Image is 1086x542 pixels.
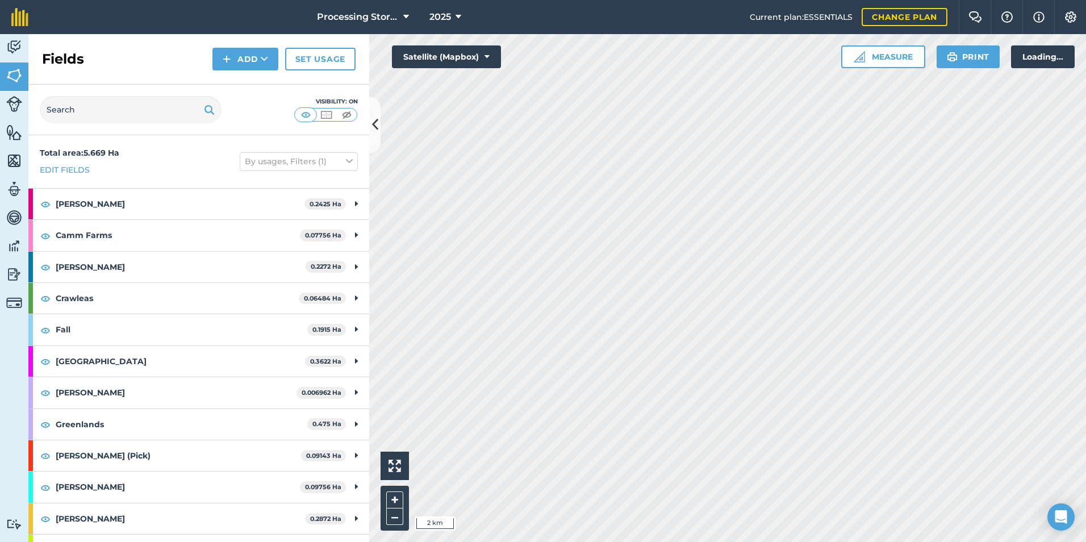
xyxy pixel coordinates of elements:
[305,483,341,491] strong: 0.09756 Ha
[1064,11,1077,23] img: A cog icon
[750,11,853,23] span: Current plan : ESSENTIALS
[56,189,304,219] strong: [PERSON_NAME]
[6,152,22,169] img: svg+xml;base64,PHN2ZyB4bWxucz0iaHR0cDovL3d3dy53My5vcmcvMjAwMC9zdmciIHdpZHRoPSI1NiIgaGVpZ2h0PSI2MC...
[40,291,51,305] img: svg+xml;base64,PHN2ZyB4bWxucz0iaHR0cDovL3d3dy53My5vcmcvMjAwMC9zdmciIHdpZHRoPSIxOCIgaGVpZ2h0PSIyNC...
[40,260,51,274] img: svg+xml;base64,PHN2ZyB4bWxucz0iaHR0cDovL3d3dy53My5vcmcvMjAwMC9zdmciIHdpZHRoPSIxOCIgaGVpZ2h0PSIyNC...
[310,200,341,208] strong: 0.2425 Ha
[56,409,307,440] strong: Greenlands
[40,481,51,494] img: svg+xml;base64,PHN2ZyB4bWxucz0iaHR0cDovL3d3dy53My5vcmcvMjAwMC9zdmciIHdpZHRoPSIxOCIgaGVpZ2h0PSIyNC...
[56,377,296,408] strong: [PERSON_NAME]
[40,449,51,462] img: svg+xml;base64,PHN2ZyB4bWxucz0iaHR0cDovL3d3dy53My5vcmcvMjAwMC9zdmciIHdpZHRoPSIxOCIgaGVpZ2h0PSIyNC...
[56,472,300,502] strong: [PERSON_NAME]
[429,10,451,24] span: 2025
[223,52,231,66] img: svg+xml;base64,PHN2ZyB4bWxucz0iaHR0cDovL3d3dy53My5vcmcvMjAwMC9zdmciIHdpZHRoPSIxNCIgaGVpZ2h0PSIyNC...
[6,67,22,84] img: svg+xml;base64,PHN2ZyB4bWxucz0iaHR0cDovL3d3dy53My5vcmcvMjAwMC9zdmciIHdpZHRoPSI1NiIgaGVpZ2h0PSI2MC...
[968,11,982,23] img: Two speech bubbles overlapping with the left bubble in the forefront
[386,508,403,525] button: –
[6,39,22,56] img: svg+xml;base64,PD94bWwgdmVyc2lvbj0iMS4wIiBlbmNvZGluZz0idXRmLTgiPz4KPCEtLSBHZW5lcmF0b3I6IEFkb2JlIE...
[28,377,369,408] div: [PERSON_NAME]0.006962 Ha
[302,389,341,397] strong: 0.006962 Ha
[310,515,341,523] strong: 0.2872 Ha
[937,45,1000,68] button: Print
[28,283,369,314] div: Crawleas0.06484 Ha
[28,314,369,345] div: Fall0.1915 Ha
[6,237,22,255] img: svg+xml;base64,PD94bWwgdmVyc2lvbj0iMS4wIiBlbmNvZGluZz0idXRmLTgiPz4KPCEtLSBHZW5lcmF0b3I6IEFkb2JlIE...
[11,8,28,26] img: fieldmargin Logo
[40,323,51,337] img: svg+xml;base64,PHN2ZyB4bWxucz0iaHR0cDovL3d3dy53My5vcmcvMjAwMC9zdmciIHdpZHRoPSIxOCIgaGVpZ2h0PSIyNC...
[312,420,341,428] strong: 0.475 Ha
[28,252,369,282] div: [PERSON_NAME]0.2272 Ha
[6,266,22,283] img: svg+xml;base64,PD94bWwgdmVyc2lvbj0iMS4wIiBlbmNvZGluZz0idXRmLTgiPz4KPCEtLSBHZW5lcmF0b3I6IEFkb2JlIE...
[56,503,305,534] strong: [PERSON_NAME]
[28,409,369,440] div: Greenlands0.475 Ha
[40,418,51,431] img: svg+xml;base64,PHN2ZyB4bWxucz0iaHR0cDovL3d3dy53My5vcmcvMjAwMC9zdmciIHdpZHRoPSIxOCIgaGVpZ2h0PSIyNC...
[40,386,51,399] img: svg+xml;base64,PHN2ZyB4bWxucz0iaHR0cDovL3d3dy53My5vcmcvMjAwMC9zdmciIHdpZHRoPSIxOCIgaGVpZ2h0PSIyNC...
[40,164,90,176] a: Edit fields
[56,314,307,345] strong: Fall
[56,440,301,471] strong: [PERSON_NAME] (Pick)
[317,10,399,24] span: Processing Stores
[340,109,354,120] img: svg+xml;base64,PHN2ZyB4bWxucz0iaHR0cDovL3d3dy53My5vcmcvMjAwMC9zdmciIHdpZHRoPSI1MCIgaGVpZ2h0PSI0MC...
[294,97,358,106] div: Visibility: On
[240,152,358,170] button: By usages, Filters (1)
[311,262,341,270] strong: 0.2272 Ha
[947,50,958,64] img: svg+xml;base64,PHN2ZyB4bWxucz0iaHR0cDovL3d3dy53My5vcmcvMjAwMC9zdmciIHdpZHRoPSIxOSIgaGVpZ2h0PSIyNC...
[392,45,501,68] button: Satellite (Mapbox)
[28,189,369,219] div: [PERSON_NAME]0.2425 Ha
[40,197,51,211] img: svg+xml;base64,PHN2ZyB4bWxucz0iaHR0cDovL3d3dy53My5vcmcvMjAwMC9zdmciIHdpZHRoPSIxOCIgaGVpZ2h0PSIyNC...
[1011,45,1075,68] div: Loading...
[1000,11,1014,23] img: A question mark icon
[312,326,341,333] strong: 0.1915 Ha
[42,50,84,68] h2: Fields
[1033,10,1045,24] img: svg+xml;base64,PHN2ZyB4bWxucz0iaHR0cDovL3d3dy53My5vcmcvMjAwMC9zdmciIHdpZHRoPSIxNyIgaGVpZ2h0PSIxNy...
[1047,503,1075,531] div: Open Intercom Messenger
[40,148,119,158] strong: Total area : 5.669 Ha
[56,283,299,314] strong: Crawleas
[40,512,51,526] img: svg+xml;base64,PHN2ZyB4bWxucz0iaHR0cDovL3d3dy53My5vcmcvMjAwMC9zdmciIHdpZHRoPSIxOCIgaGVpZ2h0PSIyNC...
[6,209,22,226] img: svg+xml;base64,PD94bWwgdmVyc2lvbj0iMS4wIiBlbmNvZGluZz0idXRmLTgiPz4KPCEtLSBHZW5lcmF0b3I6IEFkb2JlIE...
[389,460,401,472] img: Four arrows, one pointing top left, one top right, one bottom right and the last bottom left
[28,346,369,377] div: [GEOGRAPHIC_DATA]0.3622 Ha
[306,452,341,460] strong: 0.09143 Ha
[28,472,369,502] div: [PERSON_NAME]0.09756 Ha
[56,252,306,282] strong: [PERSON_NAME]
[40,229,51,243] img: svg+xml;base64,PHN2ZyB4bWxucz0iaHR0cDovL3d3dy53My5vcmcvMjAwMC9zdmciIHdpZHRoPSIxOCIgaGVpZ2h0PSIyNC...
[204,103,215,116] img: svg+xml;base64,PHN2ZyB4bWxucz0iaHR0cDovL3d3dy53My5vcmcvMjAwMC9zdmciIHdpZHRoPSIxOSIgaGVpZ2h0PSIyNC...
[319,109,333,120] img: svg+xml;base64,PHN2ZyB4bWxucz0iaHR0cDovL3d3dy53My5vcmcvMjAwMC9zdmciIHdpZHRoPSI1MCIgaGVpZ2h0PSI0MC...
[386,491,403,508] button: +
[6,295,22,311] img: svg+xml;base64,PD94bWwgdmVyc2lvbj0iMS4wIiBlbmNvZGluZz0idXRmLTgiPz4KPCEtLSBHZW5lcmF0b3I6IEFkb2JlIE...
[28,503,369,534] div: [PERSON_NAME]0.2872 Ha
[28,440,369,471] div: [PERSON_NAME] (Pick)0.09143 Ha
[28,220,369,251] div: Camm Farms0.07756 Ha
[299,109,313,120] img: svg+xml;base64,PHN2ZyB4bWxucz0iaHR0cDovL3d3dy53My5vcmcvMjAwMC9zdmciIHdpZHRoPSI1MCIgaGVpZ2h0PSI0MC...
[6,519,22,530] img: svg+xml;base64,PD94bWwgdmVyc2lvbj0iMS4wIiBlbmNvZGluZz0idXRmLTgiPz4KPCEtLSBHZW5lcmF0b3I6IEFkb2JlIE...
[285,48,356,70] a: Set usage
[56,220,300,251] strong: Camm Farms
[841,45,925,68] button: Measure
[212,48,278,70] button: Add
[304,294,341,302] strong: 0.06484 Ha
[310,357,341,365] strong: 0.3622 Ha
[40,355,51,368] img: svg+xml;base64,PHN2ZyB4bWxucz0iaHR0cDovL3d3dy53My5vcmcvMjAwMC9zdmciIHdpZHRoPSIxOCIgaGVpZ2h0PSIyNC...
[854,51,865,62] img: Ruler icon
[6,96,22,112] img: svg+xml;base64,PD94bWwgdmVyc2lvbj0iMS4wIiBlbmNvZGluZz0idXRmLTgiPz4KPCEtLSBHZW5lcmF0b3I6IEFkb2JlIE...
[6,124,22,141] img: svg+xml;base64,PHN2ZyB4bWxucz0iaHR0cDovL3d3dy53My5vcmcvMjAwMC9zdmciIHdpZHRoPSI1NiIgaGVpZ2h0PSI2MC...
[862,8,947,26] a: Change plan
[56,346,305,377] strong: [GEOGRAPHIC_DATA]
[6,181,22,198] img: svg+xml;base64,PD94bWwgdmVyc2lvbj0iMS4wIiBlbmNvZGluZz0idXRmLTgiPz4KPCEtLSBHZW5lcmF0b3I6IEFkb2JlIE...
[305,231,341,239] strong: 0.07756 Ha
[40,96,222,123] input: Search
